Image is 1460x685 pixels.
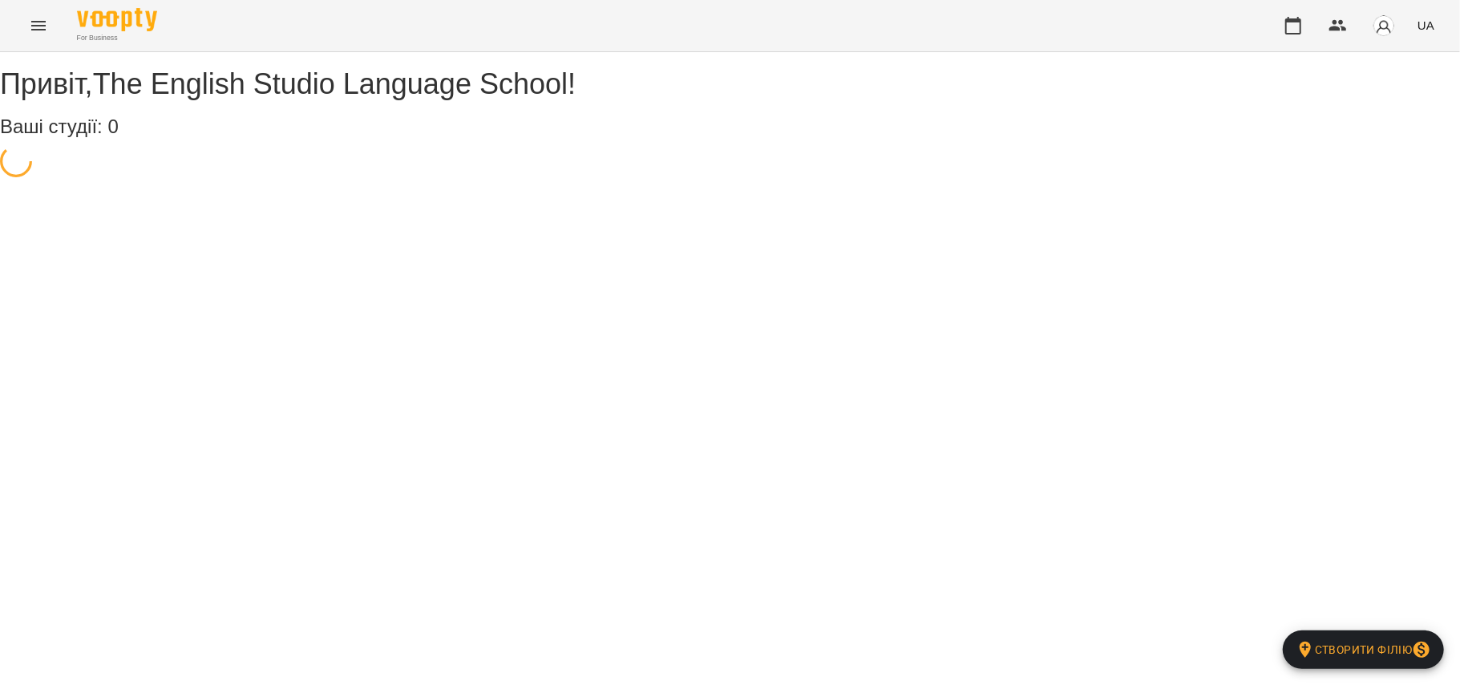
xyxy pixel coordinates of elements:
[19,6,58,45] button: Menu
[1418,17,1434,34] span: UA
[77,33,157,43] span: For Business
[1411,10,1441,40] button: UA
[107,116,118,137] span: 0
[77,8,157,31] img: Voopty Logo
[1373,14,1395,37] img: avatar_s.png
